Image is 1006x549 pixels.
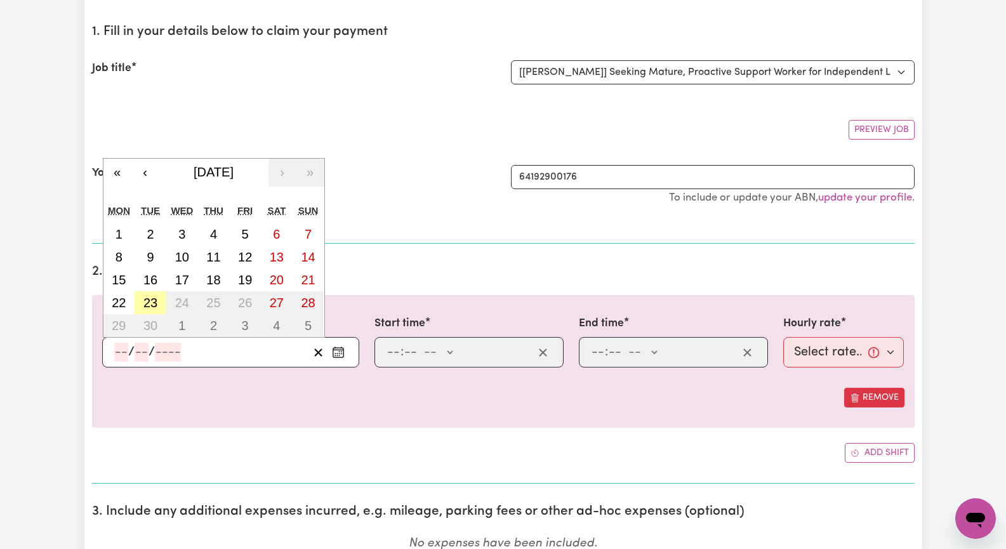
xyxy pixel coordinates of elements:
abbr: September 3, 2025 [178,227,185,241]
input: -- [608,343,622,362]
abbr: October 5, 2025 [305,319,312,333]
button: September 28, 2025 [293,291,324,314]
abbr: Monday [108,205,130,216]
abbr: October 1, 2025 [178,319,185,333]
abbr: September 12, 2025 [238,250,252,264]
button: September 18, 2025 [198,268,230,291]
abbr: September 9, 2025 [147,250,154,264]
button: October 4, 2025 [261,314,293,337]
label: Start time [374,315,425,332]
button: September 29, 2025 [103,314,135,337]
label: Hourly rate [783,315,841,332]
input: -- [591,343,605,362]
button: September 8, 2025 [103,246,135,268]
abbr: Saturday [267,205,286,216]
button: [DATE] [159,159,268,187]
input: -- [404,343,418,362]
abbr: September 27, 2025 [270,296,284,310]
button: Remove this shift [844,388,904,407]
button: September 11, 2025 [198,246,230,268]
iframe: Button to launch messaging window [955,498,996,539]
button: September 6, 2025 [261,223,293,246]
abbr: September 28, 2025 [301,296,315,310]
abbr: September 29, 2025 [112,319,126,333]
button: September 15, 2025 [103,268,135,291]
button: September 19, 2025 [229,268,261,291]
h2: 3. Include any additional expenses incurred, e.g. mileage, parking fees or other ad-hoc expenses ... [92,504,915,520]
abbr: September 7, 2025 [305,227,312,241]
button: « [103,159,131,187]
abbr: September 15, 2025 [112,273,126,287]
abbr: September 4, 2025 [210,227,217,241]
abbr: September 10, 2025 [175,250,189,264]
abbr: September 26, 2025 [238,296,252,310]
abbr: September 17, 2025 [175,273,189,287]
abbr: October 2, 2025 [210,319,217,333]
button: September 27, 2025 [261,291,293,314]
abbr: September 6, 2025 [273,227,280,241]
abbr: September 23, 2025 [143,296,157,310]
abbr: September 21, 2025 [301,273,315,287]
abbr: September 2, 2025 [147,227,154,241]
abbr: September 24, 2025 [175,296,189,310]
button: September 9, 2025 [135,246,166,268]
abbr: September 8, 2025 [116,250,122,264]
button: September 3, 2025 [166,223,198,246]
span: / [149,345,155,359]
label: Job title [92,60,131,77]
button: September 10, 2025 [166,246,198,268]
button: September 23, 2025 [135,291,166,314]
button: Clear date [308,343,328,362]
button: Enter the date of care work [328,343,348,362]
abbr: September 25, 2025 [206,296,220,310]
span: [DATE] [194,165,234,179]
button: » [296,159,324,187]
button: September 17, 2025 [166,268,198,291]
abbr: September 16, 2025 [143,273,157,287]
span: : [605,345,608,359]
abbr: September 30, 2025 [143,319,157,333]
abbr: October 4, 2025 [273,319,280,333]
input: -- [114,343,128,362]
button: September 5, 2025 [229,223,261,246]
abbr: September 18, 2025 [206,273,220,287]
input: ---- [155,343,181,362]
button: October 5, 2025 [293,314,324,337]
label: Date of care work [102,315,194,332]
button: September 12, 2025 [229,246,261,268]
input: -- [387,343,400,362]
abbr: September 22, 2025 [112,296,126,310]
abbr: September 5, 2025 [242,227,249,241]
button: October 3, 2025 [229,314,261,337]
button: September 25, 2025 [198,291,230,314]
button: September 1, 2025 [103,223,135,246]
button: September 13, 2025 [261,246,293,268]
h2: 1. Fill in your details below to claim your payment [92,24,915,40]
abbr: September 11, 2025 [206,250,220,264]
button: September 7, 2025 [293,223,324,246]
abbr: September 14, 2025 [301,250,315,264]
span: : [400,345,404,359]
button: September 4, 2025 [198,223,230,246]
label: End time [579,315,624,332]
button: September 30, 2025 [135,314,166,337]
button: October 1, 2025 [166,314,198,337]
button: September 20, 2025 [261,268,293,291]
abbr: Friday [237,205,253,216]
abbr: Thursday [204,205,223,216]
button: September 22, 2025 [103,291,135,314]
button: September 24, 2025 [166,291,198,314]
abbr: September 1, 2025 [116,227,122,241]
span: / [128,345,135,359]
button: September 21, 2025 [293,268,324,291]
abbr: October 3, 2025 [242,319,249,333]
button: September 26, 2025 [229,291,261,314]
button: Preview Job [849,120,915,140]
h2: 2. Enter the details of your shift(s) [92,264,915,280]
button: › [268,159,296,187]
button: ‹ [131,159,159,187]
abbr: Sunday [298,205,319,216]
button: September 2, 2025 [135,223,166,246]
abbr: September 20, 2025 [270,273,284,287]
button: Add another shift [845,443,915,463]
